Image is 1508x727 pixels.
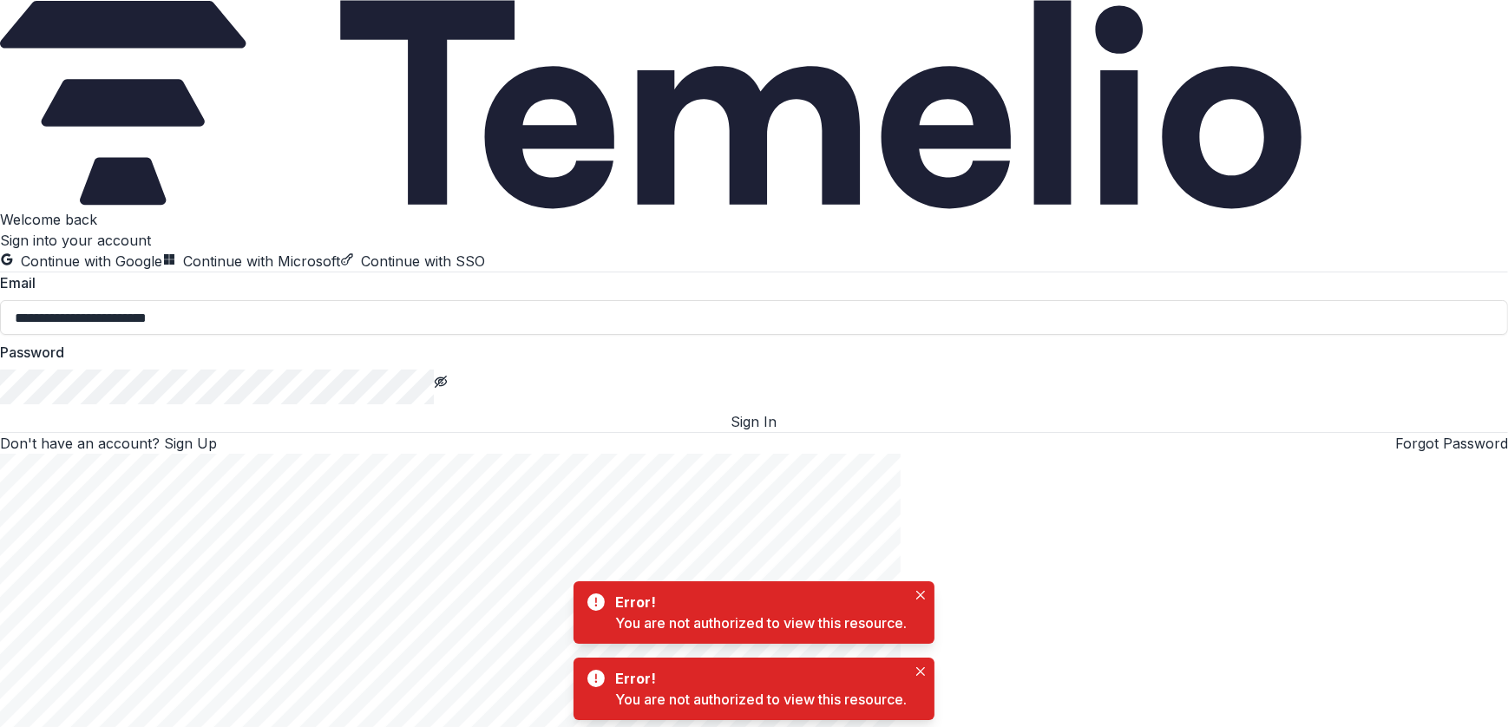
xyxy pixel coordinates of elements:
button: Close [910,661,931,682]
div: Error! [615,592,900,612]
a: Sign Up [164,435,217,452]
div: Error! [615,668,900,689]
div: You are not authorized to view this resource. [615,612,907,633]
button: Continue with Microsoft [162,251,340,272]
button: Toggle password visibility [434,370,448,390]
a: Forgot Password [1395,435,1508,452]
button: Close [910,585,931,606]
button: Continue with SSO [340,251,485,272]
div: You are not authorized to view this resource. [615,689,907,710]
